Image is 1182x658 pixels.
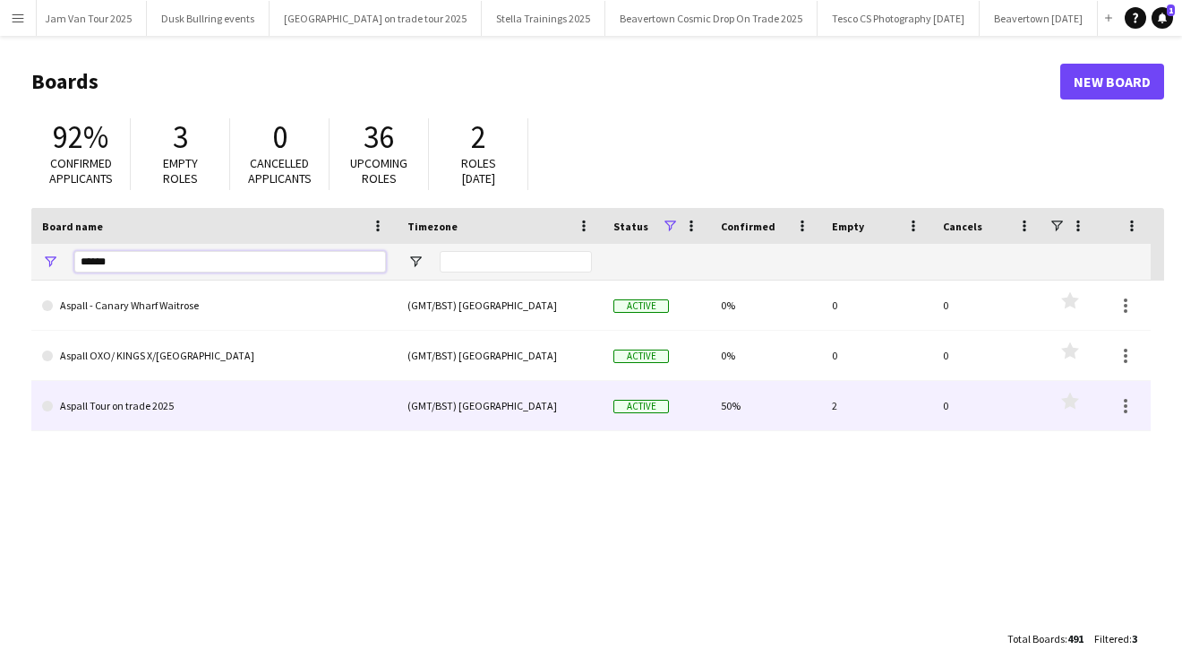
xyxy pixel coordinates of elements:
[821,281,932,330] div: 0
[1060,64,1164,100] a: New Board
[49,155,113,186] span: Confirmed applicants
[272,117,287,157] span: 0
[932,281,1043,330] div: 0
[440,251,592,273] input: Timezone Filter Input
[42,281,386,331] a: Aspall - Canary Wharf Waitrose
[1007,621,1083,656] div: :
[42,254,58,270] button: Open Filter Menu
[471,117,486,157] span: 2
[710,281,821,330] div: 0%
[818,1,980,36] button: Tesco CS Photography [DATE]
[980,1,1098,36] button: Beavertown [DATE]
[407,220,458,233] span: Timezone
[721,220,775,233] span: Confirmed
[1167,4,1175,16] span: 1
[163,155,198,186] span: Empty roles
[173,117,188,157] span: 3
[613,299,669,313] span: Active
[932,331,1043,380] div: 0
[1067,632,1083,645] span: 491
[1094,621,1137,656] div: :
[1094,632,1129,645] span: Filtered
[397,331,603,380] div: (GMT/BST) [GEOGRAPHIC_DATA]
[397,281,603,330] div: (GMT/BST) [GEOGRAPHIC_DATA]
[1152,7,1173,29] a: 1
[710,381,821,430] div: 50%
[350,155,407,186] span: Upcoming roles
[613,220,648,233] span: Status
[30,1,147,36] button: Jam Van Tour 2025
[270,1,482,36] button: [GEOGRAPHIC_DATA] on trade tour 2025
[147,1,270,36] button: Dusk Bullring events
[42,331,386,381] a: Aspall OXO/ KINGS X/[GEOGRAPHIC_DATA]
[482,1,605,36] button: Stella Trainings 2025
[74,251,386,273] input: Board name Filter Input
[248,155,312,186] span: Cancelled applicants
[932,381,1043,430] div: 0
[821,331,932,380] div: 0
[1132,632,1137,645] span: 3
[407,254,424,270] button: Open Filter Menu
[613,350,669,363] span: Active
[364,117,394,157] span: 36
[613,400,669,413] span: Active
[461,155,496,186] span: Roles [DATE]
[605,1,818,36] button: Beavertown Cosmic Drop On Trade 2025
[42,381,386,431] a: Aspall Tour on trade 2025
[53,117,108,157] span: 92%
[710,331,821,380] div: 0%
[943,220,982,233] span: Cancels
[31,68,1060,95] h1: Boards
[1007,632,1065,645] span: Total Boards
[832,220,864,233] span: Empty
[397,381,603,430] div: (GMT/BST) [GEOGRAPHIC_DATA]
[42,220,103,233] span: Board name
[821,381,932,430] div: 2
